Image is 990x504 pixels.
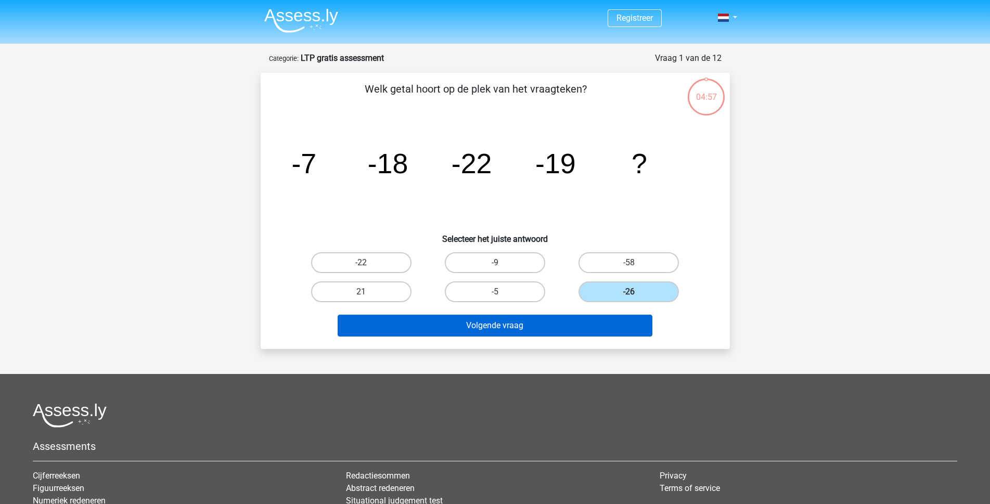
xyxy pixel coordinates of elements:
[269,55,299,62] small: Categorie:
[311,252,412,273] label: -22
[33,483,84,493] a: Figuurreeksen
[264,8,338,33] img: Assessly
[301,53,384,63] strong: LTP gratis assessment
[367,148,408,179] tspan: -18
[338,315,652,337] button: Volgende vraag
[660,483,720,493] a: Terms of service
[33,403,107,428] img: Assessly logo
[277,81,674,112] p: Welk getal hoort op de plek van het vraagteken?
[687,77,726,104] div: 04:57
[291,148,316,179] tspan: -7
[451,148,492,179] tspan: -22
[445,252,545,273] label: -9
[578,281,679,302] label: -26
[346,471,410,481] a: Redactiesommen
[535,148,576,179] tspan: -19
[632,148,647,179] tspan: ?
[578,252,679,273] label: -58
[33,440,957,453] h5: Assessments
[660,471,687,481] a: Privacy
[33,471,80,481] a: Cijferreeksen
[445,281,545,302] label: -5
[346,483,415,493] a: Abstract redeneren
[616,13,653,23] a: Registreer
[277,226,713,244] h6: Selecteer het juiste antwoord
[655,52,722,64] div: Vraag 1 van de 12
[311,281,412,302] label: 21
